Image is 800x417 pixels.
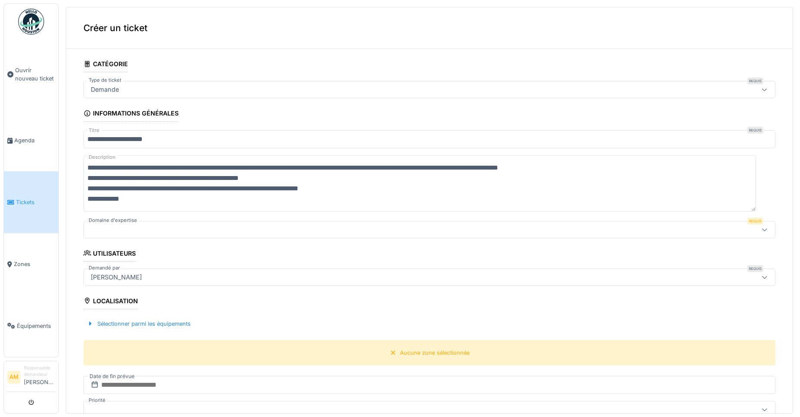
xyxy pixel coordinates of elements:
div: Requis [747,218,763,225]
a: Ouvrir nouveau ticket [4,39,58,109]
span: Équipements [17,322,55,330]
label: Demandé par [87,264,122,272]
img: Badge_color-CXgf-gQk.svg [18,9,44,35]
span: Ouvrir nouveau ticket [15,66,55,83]
div: Requis [747,265,763,272]
label: Description [87,152,117,163]
span: Agenda [14,136,55,144]
label: Titre [87,127,101,134]
div: Informations générales [83,107,179,122]
div: Localisation [83,295,138,309]
div: Créer un ticket [66,7,793,49]
div: Aucune zone sélectionnée [400,349,470,357]
label: Date de fin prévue [89,372,135,381]
div: Sélectionner parmi les équipements [83,318,194,330]
a: Zones [4,233,58,295]
a: Équipements [4,295,58,357]
a: AM Responsable demandeur[PERSON_NAME] [7,365,55,392]
label: Domaine d'expertise [87,217,139,224]
div: Responsable demandeur [24,365,55,378]
label: Type de ticket [87,77,123,84]
li: [PERSON_NAME] [24,365,55,390]
li: AM [7,371,20,384]
div: Requis [747,127,763,134]
a: Agenda [4,109,58,171]
span: Zones [14,260,55,268]
div: Requis [747,77,763,84]
label: Priorité [87,397,107,404]
div: Utilisateurs [83,247,136,262]
div: Catégorie [83,58,128,72]
a: Tickets [4,171,58,233]
div: Demande [87,85,122,94]
div: [PERSON_NAME] [87,273,145,282]
span: Tickets [16,198,55,206]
